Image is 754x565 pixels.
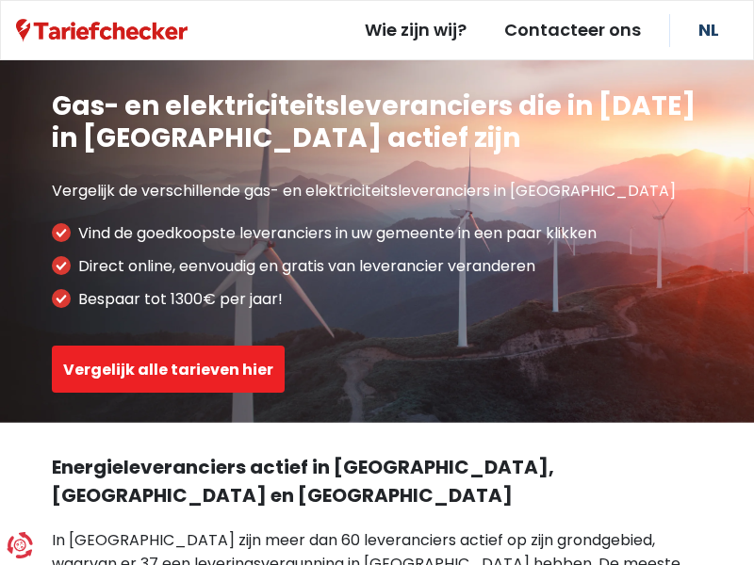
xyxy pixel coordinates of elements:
[52,289,702,308] li: Bespaar tot 1300€ per jaar!
[52,182,702,200] p: Vergelijk de verschillende gas- en elektriciteitsleveranciers in [GEOGRAPHIC_DATA]
[16,19,188,42] img: Tariefchecker logo
[16,18,188,42] a: Tariefchecker
[52,346,285,393] button: Vergelijk alle tarieven hier
[52,453,702,509] h2: Energieleveranciers actief in [GEOGRAPHIC_DATA], [GEOGRAPHIC_DATA] en [GEOGRAPHIC_DATA]
[52,256,702,275] li: Direct online, eenvoudig en gratis van leverancier veranderen
[52,223,702,242] li: Vind de goedkoopste leveranciers in uw gemeente in een paar klikken
[52,90,702,153] h1: Gas- en elektriciteitsleveranciers die in [DATE] in [GEOGRAPHIC_DATA] actief zijn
